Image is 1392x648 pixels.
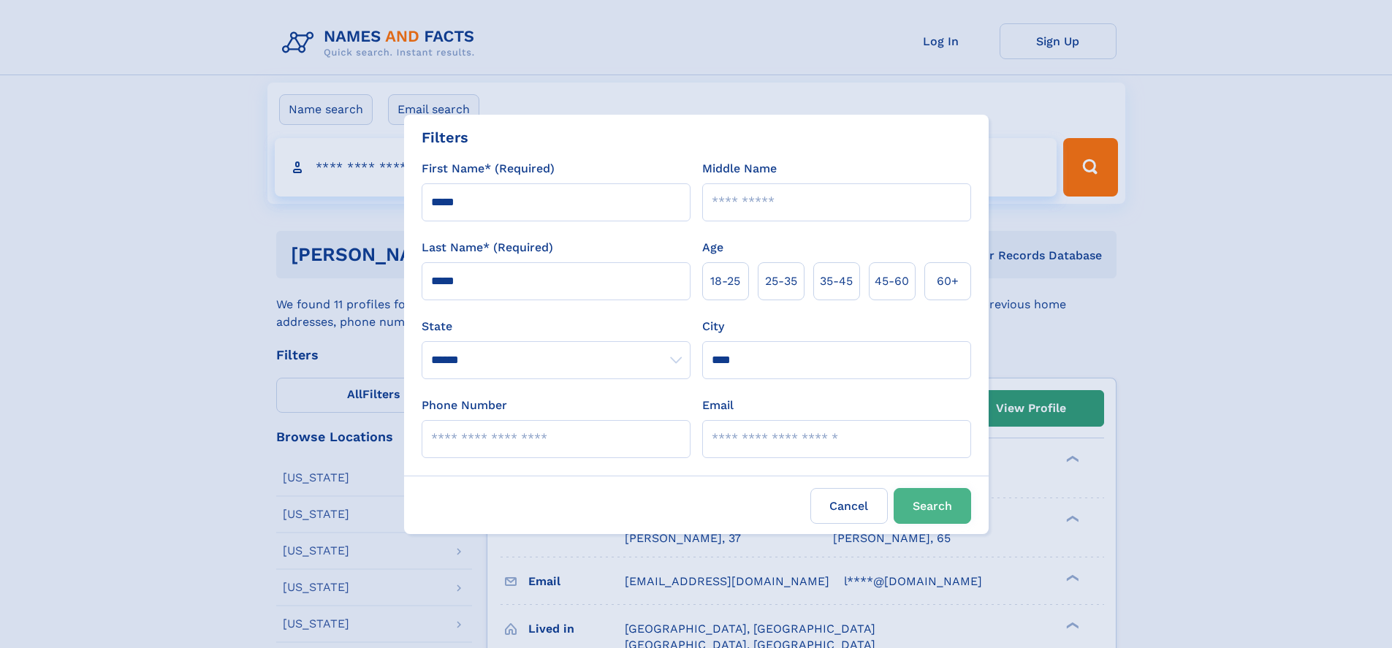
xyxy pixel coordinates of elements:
[765,272,797,290] span: 25‑35
[702,160,777,178] label: Middle Name
[894,488,971,524] button: Search
[422,318,691,335] label: State
[820,272,853,290] span: 35‑45
[422,160,555,178] label: First Name* (Required)
[937,272,959,290] span: 60+
[422,397,507,414] label: Phone Number
[422,239,553,256] label: Last Name* (Required)
[702,239,723,256] label: Age
[810,488,888,524] label: Cancel
[702,397,734,414] label: Email
[875,272,909,290] span: 45‑60
[422,126,468,148] div: Filters
[710,272,740,290] span: 18‑25
[702,318,724,335] label: City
